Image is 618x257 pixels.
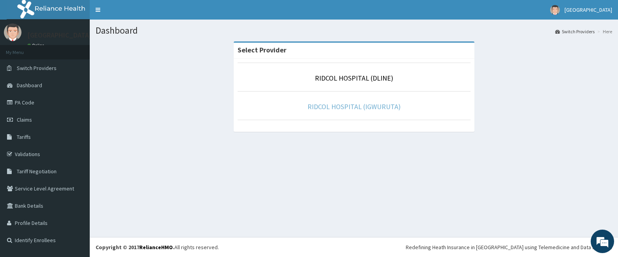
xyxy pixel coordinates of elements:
img: d_794563401_company_1708531726252_794563401 [14,39,32,59]
a: RIDCOL HOSPITAL (DLINE) [315,74,393,83]
p: [GEOGRAPHIC_DATA] [27,32,92,39]
img: User Image [550,5,560,15]
a: Online [27,43,46,48]
a: RIDCOL HOSPITAL (IGWURUTA) [307,102,401,111]
span: Dashboard [17,82,42,89]
span: Claims [17,116,32,123]
a: RelianceHMO [139,244,173,251]
a: Switch Providers [555,28,595,35]
span: [GEOGRAPHIC_DATA] [565,6,612,13]
li: Here [595,28,612,35]
span: We're online! [45,78,108,157]
div: Minimize live chat window [128,4,147,23]
img: User Image [4,23,21,41]
h1: Dashboard [96,25,612,36]
strong: Copyright © 2017 . [96,244,174,251]
div: Redefining Heath Insurance in [GEOGRAPHIC_DATA] using Telemedicine and Data Science! [406,243,612,251]
footer: All rights reserved. [90,237,618,257]
span: Tariffs [17,133,31,140]
span: Switch Providers [17,65,57,72]
strong: Select Provider [238,45,286,54]
textarea: Type your message and hit 'Enter' [4,173,149,200]
div: Chat with us now [41,44,131,54]
span: Tariff Negotiation [17,168,57,175]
